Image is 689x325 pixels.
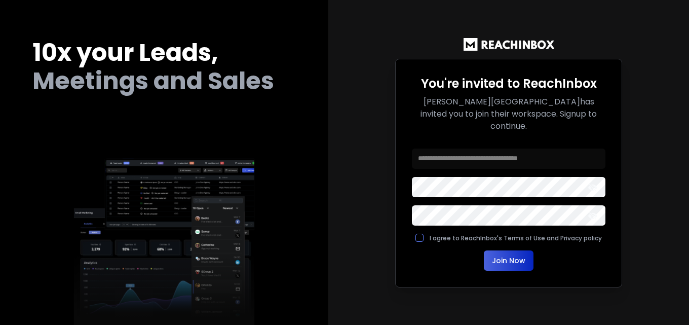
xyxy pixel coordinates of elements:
[484,250,533,271] button: Join Now
[412,76,605,92] h2: You're invited to ReachInbox
[32,69,296,93] h2: Meetings and Sales
[412,96,605,132] p: [PERSON_NAME][GEOGRAPHIC_DATA] has invited you to join their workspace. Signup to continue.
[430,234,602,242] label: I agree to ReachInbox's Terms of Use and Privacy policy
[32,41,296,65] h1: 10x your Leads,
